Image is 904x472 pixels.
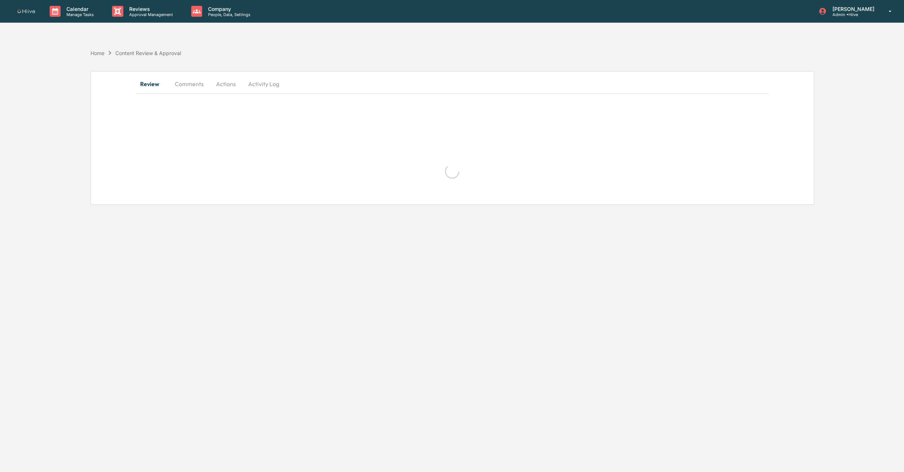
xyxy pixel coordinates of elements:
[123,6,177,12] p: Reviews
[169,75,209,93] button: Comments
[123,12,177,17] p: Approval Management
[136,75,769,93] div: secondary tabs example
[242,75,285,93] button: Activity Log
[202,6,254,12] p: Company
[18,9,35,13] img: logo
[91,50,104,56] div: Home
[209,75,242,93] button: Actions
[202,12,254,17] p: People, Data, Settings
[827,6,878,12] p: [PERSON_NAME]
[827,12,878,17] p: Admin • Hiive
[61,6,97,12] p: Calendar
[115,50,181,56] div: Content Review & Approval
[136,75,169,93] button: Review
[61,12,97,17] p: Manage Tasks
